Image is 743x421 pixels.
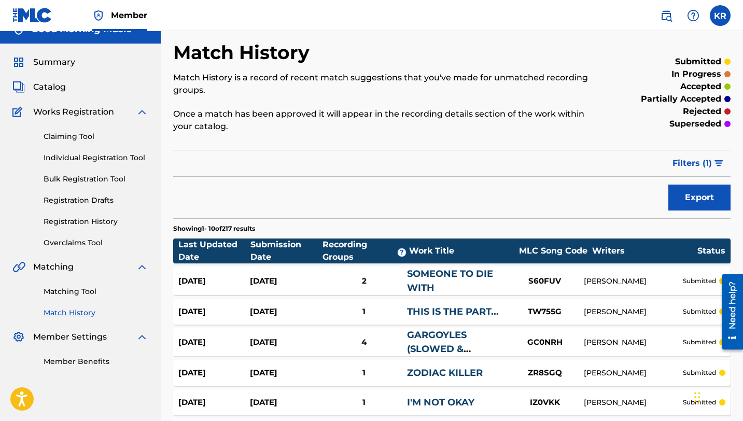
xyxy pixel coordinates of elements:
[44,237,148,248] a: Overclaims Tool
[683,338,716,347] p: submitted
[584,276,683,287] div: [PERSON_NAME]
[44,216,148,227] a: Registration History
[44,286,148,297] a: Matching Tool
[506,306,584,318] div: TW755G
[12,56,75,68] a: SummarySummary
[407,268,493,293] a: SOMEONE TO DIE WITH
[12,81,66,93] a: CatalogCatalog
[506,275,584,287] div: S60FUV
[250,275,321,287] div: [DATE]
[675,55,721,68] p: submitted
[12,106,26,118] img: Works Registration
[671,68,721,80] p: in progress
[44,307,148,318] a: Match History
[683,276,716,286] p: submitted
[178,397,250,409] div: [DATE]
[178,238,250,263] div: Last Updated Date
[680,80,721,93] p: accepted
[12,56,25,68] img: Summary
[250,238,323,263] div: Submission Date
[398,248,406,257] span: ?
[407,329,467,369] a: GARGOYLES (SLOWED & REVERB)
[178,275,250,287] div: [DATE]
[44,195,148,206] a: Registration Drafts
[506,336,584,348] div: GC0NRH
[506,367,584,379] div: ZR8SGQ
[12,331,25,343] img: Member Settings
[683,5,704,26] div: Help
[111,9,147,21] span: Member
[669,118,721,130] p: superseded
[44,174,148,185] a: Bulk Registration Tool
[12,81,25,93] img: Catalog
[321,336,407,348] div: 4
[691,371,743,421] iframe: Chat Widget
[407,306,499,317] a: THIS IS THE PART...
[44,152,148,163] a: Individual Registration Tool
[660,9,672,22] img: search
[321,367,407,379] div: 1
[714,160,723,166] img: filter
[714,270,743,353] iframe: Resource Center
[44,356,148,367] a: Member Benefits
[136,106,148,118] img: expand
[33,331,107,343] span: Member Settings
[136,331,148,343] img: expand
[33,81,66,93] span: Catalog
[687,9,699,22] img: help
[33,106,114,118] span: Works Registration
[250,306,321,318] div: [DATE]
[173,108,602,133] p: Once a match has been approved it will appear in the recording details section of the work within...
[409,245,514,257] div: Work Title
[136,261,148,273] img: expand
[250,367,321,379] div: [DATE]
[592,245,697,257] div: Writers
[683,307,716,316] p: submitted
[12,261,25,273] img: Matching
[173,72,602,96] p: Match History is a record of recent match suggestions that you've made for unmatched recording gr...
[710,5,731,26] div: User Menu
[12,8,52,23] img: MLC Logo
[178,306,250,318] div: [DATE]
[44,131,148,142] a: Claiming Tool
[694,382,700,413] div: Drag
[506,397,584,409] div: IZ0VKK
[407,367,483,378] a: ZODIAC KILLER
[33,261,74,273] span: Matching
[407,397,474,408] a: I'M NOT OKAY
[250,397,321,409] div: [DATE]
[641,93,721,105] p: partially accepted
[321,275,407,287] div: 2
[33,56,75,68] span: Summary
[683,105,721,118] p: rejected
[683,368,716,377] p: submitted
[173,41,315,64] h2: Match History
[584,368,683,378] div: [PERSON_NAME]
[173,224,255,233] p: Showing 1 - 10 of 217 results
[683,398,716,407] p: submitted
[668,185,731,210] button: Export
[584,337,683,348] div: [PERSON_NAME]
[584,397,683,408] div: [PERSON_NAME]
[323,238,409,263] div: Recording Groups
[656,5,677,26] a: Public Search
[178,367,250,379] div: [DATE]
[321,397,407,409] div: 1
[672,157,712,170] span: Filters ( 1 )
[514,245,592,257] div: MLC Song Code
[666,150,731,176] button: Filters (1)
[92,9,105,22] img: Top Rightsholder
[321,306,407,318] div: 1
[584,306,683,317] div: [PERSON_NAME]
[178,336,250,348] div: [DATE]
[250,336,321,348] div: [DATE]
[697,245,725,257] div: Status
